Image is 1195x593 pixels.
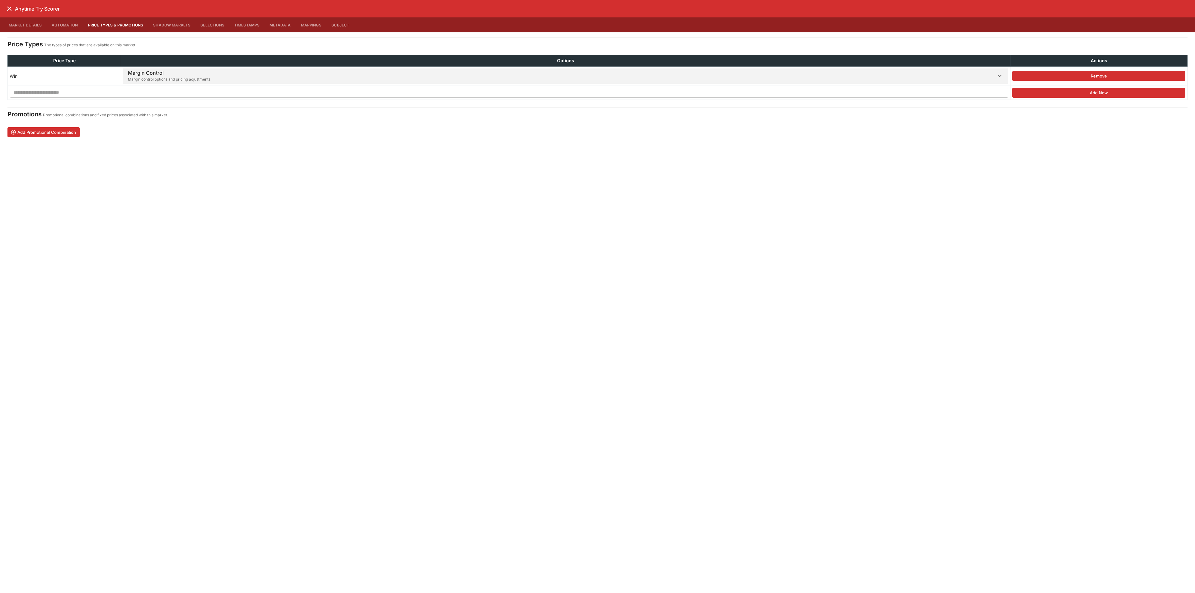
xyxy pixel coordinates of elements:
button: Metadata [265,17,296,32]
button: Shadow Markets [148,17,195,32]
button: Market Details [4,17,47,32]
button: Price Types & Promotions [83,17,148,32]
p: The types of prices that are available on this market. [44,42,136,48]
th: Price Type [8,55,121,67]
span: Margin control options and pricing adjustments [128,76,210,82]
button: Remove [1012,71,1185,81]
h6: Margin Control [128,70,210,76]
h4: Price Types [7,40,43,48]
h4: Promotions [7,110,42,118]
th: Options [121,55,1010,67]
td: Win [8,67,121,86]
button: Add Promotional Combination [7,127,80,137]
h6: Anytime Try Scorer [15,6,60,12]
button: Add New [1012,88,1185,98]
button: Automation [47,17,83,32]
button: Mappings [296,17,326,32]
th: Actions [1010,55,1188,67]
button: Timestamps [229,17,265,32]
button: close [4,3,15,14]
button: Margin Control Margin control options and pricing adjustments [123,68,1008,84]
button: Selections [195,17,229,32]
p: Promotional combinations and fixed prices associated with this market. [43,112,168,118]
button: Subject [326,17,354,32]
